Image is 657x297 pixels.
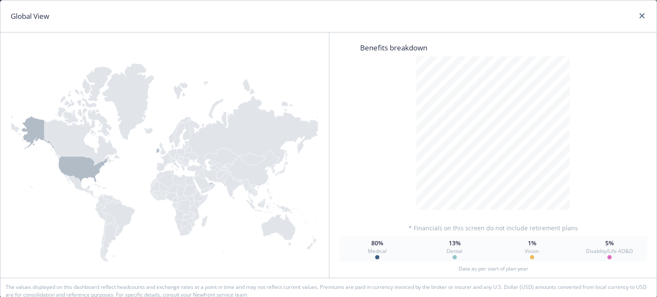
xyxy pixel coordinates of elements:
[417,236,492,262] button: 13%Dental
[11,11,49,22] h1: Global View
[459,265,528,273] span: Data as per start of plan year
[528,238,536,247] span: 1%
[637,11,647,21] a: close
[368,247,387,255] span: Medical
[605,238,614,247] span: 5%
[447,247,462,255] span: Dental
[340,38,648,53] span: Benefits breakdown
[494,236,570,262] button: 1%Vision
[586,247,633,255] span: Disablity/Life AD&D
[340,236,415,262] button: 80%Medical
[449,238,461,247] span: 13%
[571,236,647,262] button: 5%Disablity/Life AD&D
[408,223,578,232] span: * Financials on this screen do not include retirement plans
[525,247,539,255] span: Vision
[371,238,383,247] span: 80%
